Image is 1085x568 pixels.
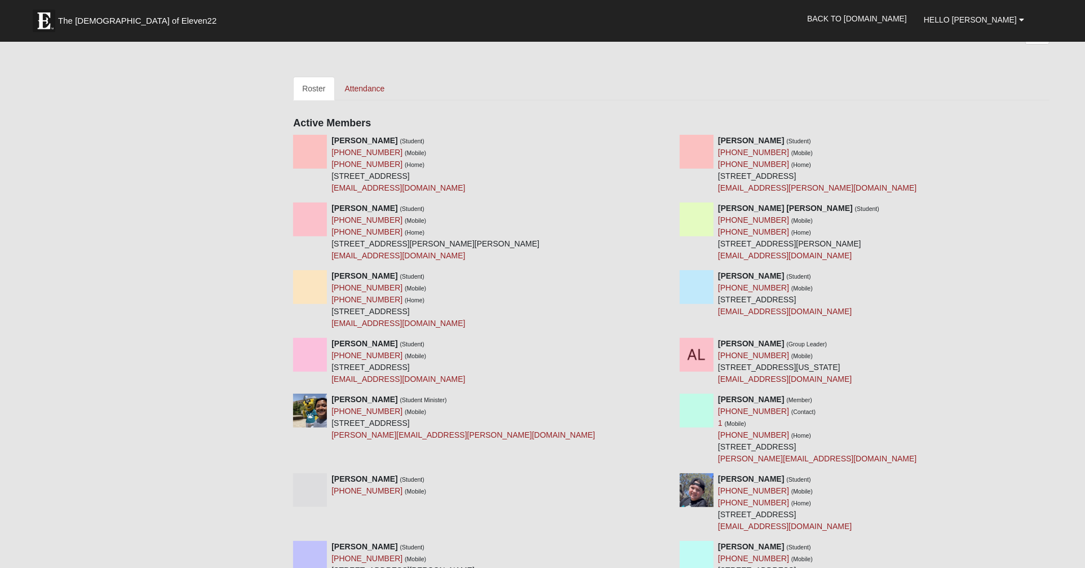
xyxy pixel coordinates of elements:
a: [PHONE_NUMBER] [718,351,789,360]
small: (Home) [791,161,811,168]
a: [PHONE_NUMBER] [331,351,402,360]
a: [PHONE_NUMBER] [718,498,789,507]
a: [PHONE_NUMBER] [718,215,789,224]
small: (Mobile) [405,556,426,562]
a: [PHONE_NUMBER] [331,148,402,157]
a: [PHONE_NUMBER] [331,227,402,236]
small: (Group Leader) [786,341,827,347]
a: [PHONE_NUMBER] [718,407,789,416]
div: [STREET_ADDRESS][PERSON_NAME] [718,202,879,262]
a: [EMAIL_ADDRESS][DOMAIN_NAME] [331,183,465,192]
small: (Student) [855,205,879,212]
small: (Home) [791,500,811,507]
small: (Member) [786,397,812,403]
a: Attendance [336,77,394,100]
a: 1 [718,419,723,428]
a: [PHONE_NUMBER] [331,486,402,495]
a: [PHONE_NUMBER] [331,283,402,292]
a: [PERSON_NAME][EMAIL_ADDRESS][PERSON_NAME][DOMAIN_NAME] [331,430,595,439]
a: [PHONE_NUMBER] [718,283,789,292]
a: [PHONE_NUMBER] [331,554,402,563]
small: (Mobile) [725,420,746,427]
small: (Mobile) [405,488,426,495]
a: [PHONE_NUMBER] [331,215,402,224]
div: [STREET_ADDRESS] [718,473,852,532]
div: [STREET_ADDRESS] [718,270,852,318]
small: (Mobile) [405,285,426,292]
strong: [PERSON_NAME] [718,474,784,483]
strong: [PERSON_NAME] [331,136,397,145]
small: (Mobile) [791,285,813,292]
small: (Mobile) [405,353,426,359]
strong: [PERSON_NAME] [331,395,397,404]
h4: Active Members [293,117,1049,130]
a: [PHONE_NUMBER] [331,160,402,169]
small: (Home) [791,229,811,236]
strong: [PERSON_NAME] [718,542,784,551]
div: [STREET_ADDRESS] [718,394,916,465]
a: The [DEMOGRAPHIC_DATA] of Eleven22 [27,4,253,32]
strong: [PERSON_NAME] [331,271,397,280]
div: [STREET_ADDRESS] [718,135,916,194]
a: [PHONE_NUMBER] [718,160,789,169]
small: (Mobile) [791,353,813,359]
strong: [PERSON_NAME] [331,474,397,483]
small: (Student) [786,138,811,144]
a: [EMAIL_ADDRESS][DOMAIN_NAME] [718,522,852,531]
div: [STREET_ADDRESS] [331,270,465,329]
a: [PHONE_NUMBER] [718,554,789,563]
div: [STREET_ADDRESS][PERSON_NAME][PERSON_NAME] [331,202,539,262]
strong: [PERSON_NAME] [718,271,784,280]
small: (Mobile) [791,556,813,562]
strong: [PERSON_NAME] [718,136,784,145]
a: [EMAIL_ADDRESS][PERSON_NAME][DOMAIN_NAME] [718,183,916,192]
a: [EMAIL_ADDRESS][DOMAIN_NAME] [718,307,852,316]
small: (Mobile) [791,149,813,156]
span: The [DEMOGRAPHIC_DATA] of Eleven22 [58,15,216,27]
span: Hello [PERSON_NAME] [924,15,1017,24]
small: (Home) [405,229,424,236]
small: (Home) [405,297,424,303]
small: (Student) [400,138,424,144]
a: Roster [293,77,334,100]
small: (Mobile) [791,488,813,495]
small: (Student) [786,544,811,551]
a: [PHONE_NUMBER] [718,486,789,495]
div: [STREET_ADDRESS] [331,394,595,441]
div: [STREET_ADDRESS][US_STATE] [718,338,852,385]
div: [STREET_ADDRESS] [331,338,465,385]
small: (Student) [786,476,811,483]
a: [PHONE_NUMBER] [331,407,402,416]
small: (Student) [400,205,424,212]
strong: [PERSON_NAME] [331,542,397,551]
small: (Mobile) [791,217,813,224]
strong: [PERSON_NAME] [331,204,397,213]
small: (Student) [400,341,424,347]
small: (Student) [786,273,811,280]
a: [EMAIL_ADDRESS][DOMAIN_NAME] [718,375,852,384]
small: (Home) [791,432,811,439]
small: (Home) [405,161,424,168]
small: (Contact) [791,408,816,415]
small: (Mobile) [405,217,426,224]
a: [EMAIL_ADDRESS][DOMAIN_NAME] [331,251,465,260]
a: [PERSON_NAME][EMAIL_ADDRESS][DOMAIN_NAME] [718,454,916,463]
a: [PHONE_NUMBER] [331,295,402,304]
small: (Student) [400,476,424,483]
small: (Mobile) [405,149,426,156]
img: Eleven22 logo [33,10,55,32]
div: [STREET_ADDRESS] [331,135,465,194]
a: Back to [DOMAIN_NAME] [799,5,915,33]
a: [EMAIL_ADDRESS][DOMAIN_NAME] [331,319,465,328]
a: Hello [PERSON_NAME] [915,6,1033,34]
strong: [PERSON_NAME] [331,339,397,348]
strong: [PERSON_NAME] [PERSON_NAME] [718,204,853,213]
a: [EMAIL_ADDRESS][DOMAIN_NAME] [331,375,465,384]
strong: [PERSON_NAME] [718,339,784,348]
small: (Student) [400,544,424,551]
small: (Student) [400,273,424,280]
small: (Mobile) [405,408,426,415]
small: (Student Minister) [400,397,447,403]
a: [PHONE_NUMBER] [718,227,789,236]
a: [PHONE_NUMBER] [718,430,789,439]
